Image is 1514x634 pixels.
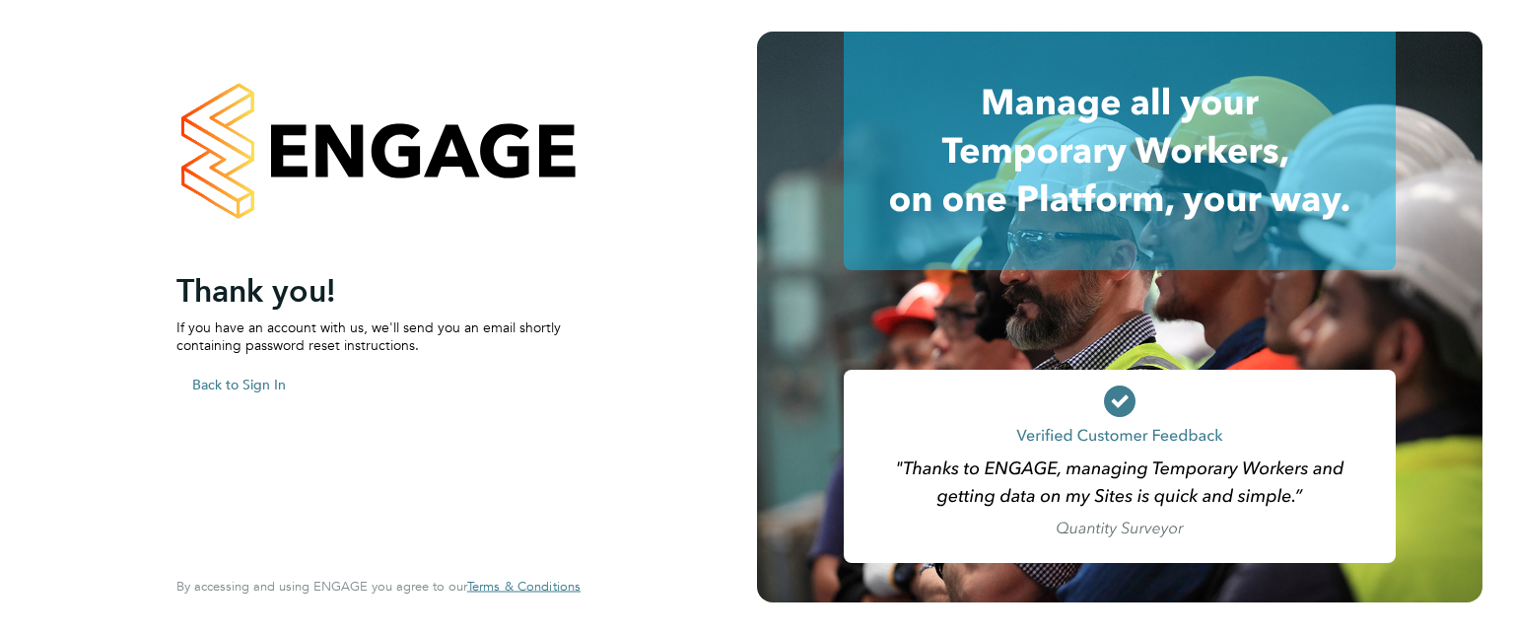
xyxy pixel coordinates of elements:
span: By accessing and using ENGAGE you agree to our [176,578,581,595]
span: Terms & Conditions [467,578,581,595]
a: Terms & Conditions [467,579,581,595]
h2: Thank you! [176,270,561,310]
p: If you have an account with us, we'll send you an email shortly containing password reset instruc... [176,317,561,353]
button: Back to Sign In [176,368,302,399]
